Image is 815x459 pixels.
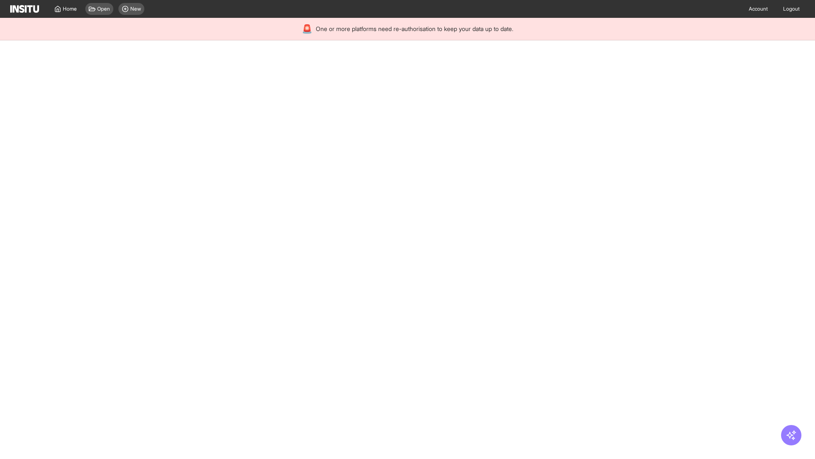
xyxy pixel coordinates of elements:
[10,5,39,13] img: Logo
[97,6,110,12] span: Open
[130,6,141,12] span: New
[302,23,312,35] div: 🚨
[63,6,77,12] span: Home
[316,25,513,33] span: One or more platforms need re-authorisation to keep your data up to date.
